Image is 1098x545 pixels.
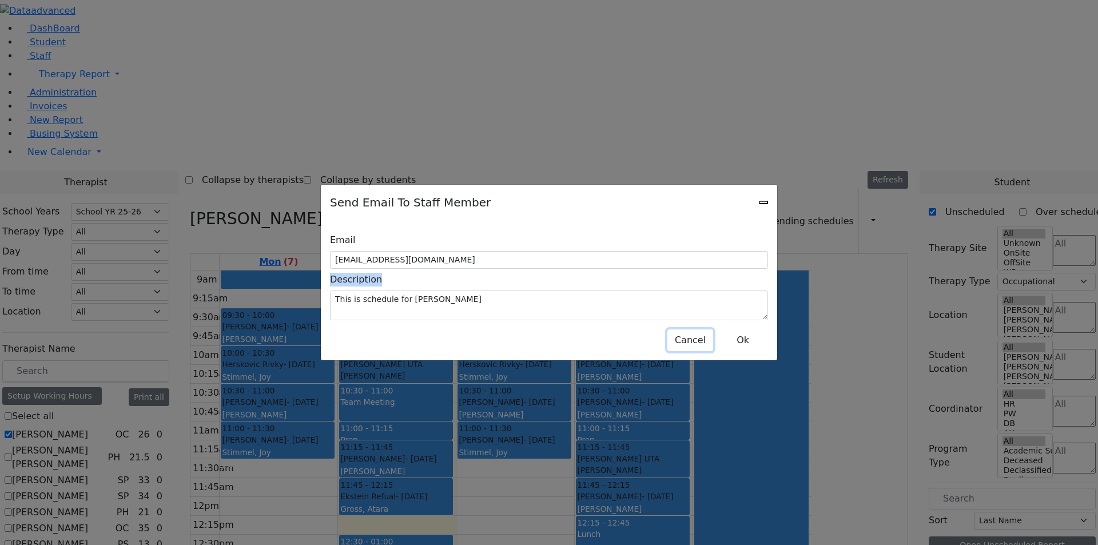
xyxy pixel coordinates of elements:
h5: Send Email To Staff Member [330,194,491,211]
button: Close [759,201,768,204]
label: Email [330,229,355,251]
label: Description [330,269,382,291]
button: Close [722,329,763,351]
button: Close [667,329,713,351]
